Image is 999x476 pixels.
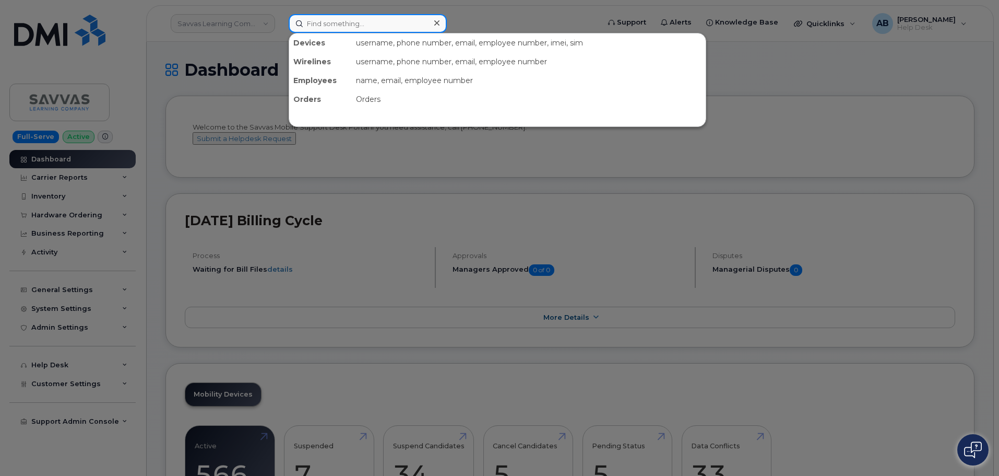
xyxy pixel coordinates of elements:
[352,52,706,71] div: username, phone number, email, employee number
[352,90,706,109] div: Orders
[352,33,706,52] div: username, phone number, email, employee number, imei, sim
[964,442,982,458] img: Open chat
[289,52,352,71] div: Wirelines
[289,90,352,109] div: Orders
[289,33,352,52] div: Devices
[289,71,352,90] div: Employees
[352,71,706,90] div: name, email, employee number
